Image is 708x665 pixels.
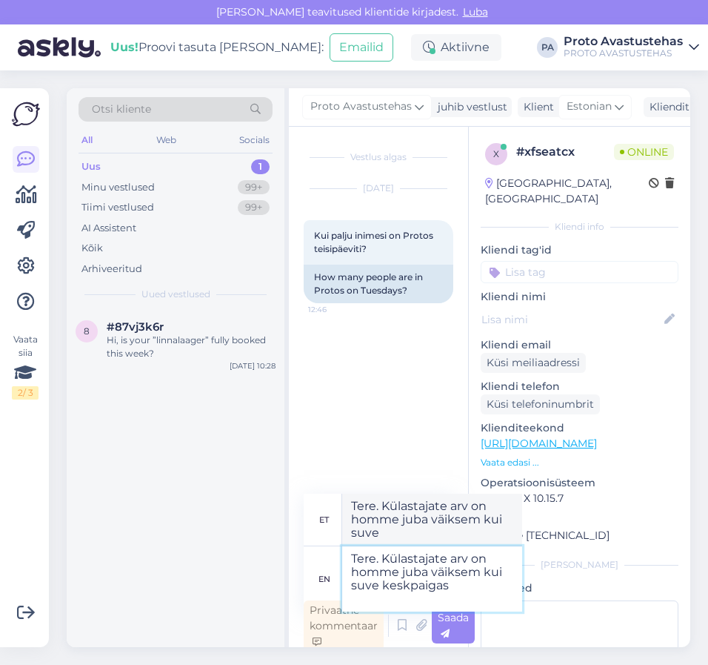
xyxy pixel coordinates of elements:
span: #87vj3k6r [107,320,164,334]
div: [DATE] 10:28 [230,360,275,371]
div: Kliendi info [481,220,678,234]
div: AI Assistent [81,221,136,236]
p: Chrome [TECHNICAL_ID] [481,528,678,543]
div: Proovi tasuta [PERSON_NAME]: [110,39,324,56]
div: [DATE] [304,182,453,195]
a: Proto AvastustehasPROTO AVASTUSTEHAS [564,36,699,59]
button: Emailid [330,33,393,62]
span: Online [614,144,674,160]
div: Privaatne kommentaar [304,601,384,652]
span: Proto Avastustehas [310,99,412,115]
div: Tiimi vestlused [81,200,154,215]
div: et [319,507,329,532]
div: Socials [236,130,273,150]
div: 99+ [238,200,270,215]
textarea: Tere. Külastajate arv on homme juba väiksem kui suve keskpaigas [342,546,522,612]
div: Aktiivne [411,34,501,61]
input: Lisa tag [481,261,678,283]
div: Minu vestlused [81,180,155,195]
p: Märkmed [481,580,678,596]
p: Kliendi telefon [481,379,678,394]
p: Klienditeekond [481,420,678,436]
img: Askly Logo [12,100,40,128]
p: Kliendi tag'id [481,242,678,258]
p: Kliendi email [481,337,678,353]
div: Vestlus algas [304,150,453,164]
div: PA [537,37,558,58]
div: All [79,130,96,150]
div: juhib vestlust [432,99,507,115]
div: Web [153,130,179,150]
p: Vaata edasi ... [481,456,678,469]
div: PROTO AVASTUSTEHAS [564,47,683,59]
div: Küsi telefoninumbrit [481,394,600,414]
b: Uus! [110,40,138,54]
p: Brauser [481,512,678,528]
input: Lisa nimi [481,311,661,328]
div: 99+ [238,180,270,195]
span: Uued vestlused [141,288,210,301]
div: Arhiveeritud [81,262,142,277]
div: Kõik [81,241,103,256]
span: 8 [84,325,90,337]
div: How many people are in Protos on Tuesdays? [304,265,453,303]
span: Otsi kliente [92,102,151,117]
div: Hi, is your ”linnalaager” fully booked this week? [107,334,275,360]
div: Proto Avastustehas [564,36,683,47]
p: Operatsioonisüsteem [481,475,678,491]
div: Klienditugi [644,99,707,115]
div: Uus [81,159,101,174]
div: en [318,566,330,592]
span: x [493,148,499,159]
p: Kliendi nimi [481,289,678,305]
span: Estonian [567,99,612,115]
div: 2 / 3 [12,386,39,400]
textarea: Tere. Külastajate arv on homme juba väiksem kui suve [342,494,522,546]
div: Klient [518,99,554,115]
p: Mac OS X 10.15.7 [481,491,678,506]
div: Küsi meiliaadressi [481,353,586,373]
span: Kui palju inimesi on Protos teisipäeviti? [314,230,435,254]
span: 12:46 [308,304,364,315]
div: 1 [251,159,270,174]
div: [PERSON_NAME] [481,558,678,572]
div: [GEOGRAPHIC_DATA], [GEOGRAPHIC_DATA] [485,176,649,207]
div: # xfseatcx [516,143,614,161]
div: Vaata siia [12,333,39,400]
a: [URL][DOMAIN_NAME] [481,437,597,450]
span: Luba [458,5,492,19]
